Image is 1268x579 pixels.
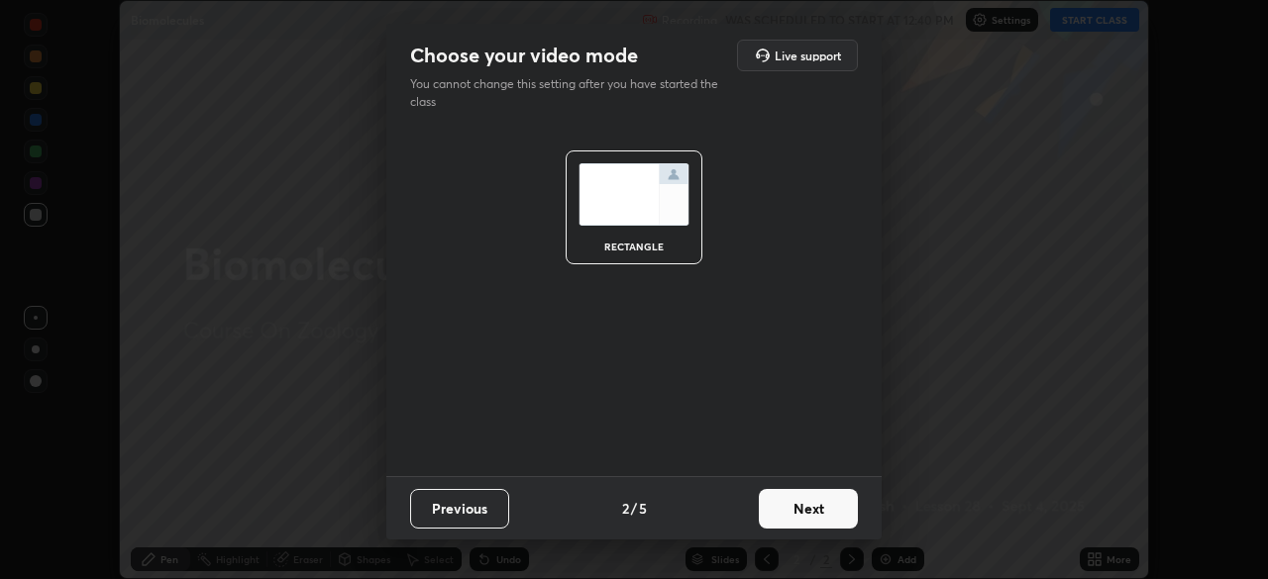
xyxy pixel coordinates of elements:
[759,489,858,529] button: Next
[639,498,647,519] h4: 5
[410,75,731,111] p: You cannot change this setting after you have started the class
[594,241,674,251] div: rectangle
[622,498,629,519] h4: 2
[410,43,638,68] h2: Choose your video mode
[775,49,841,61] h5: Live support
[410,489,509,529] button: Previous
[631,498,637,519] h4: /
[579,163,689,226] img: normalScreenIcon.ae25ed63.svg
